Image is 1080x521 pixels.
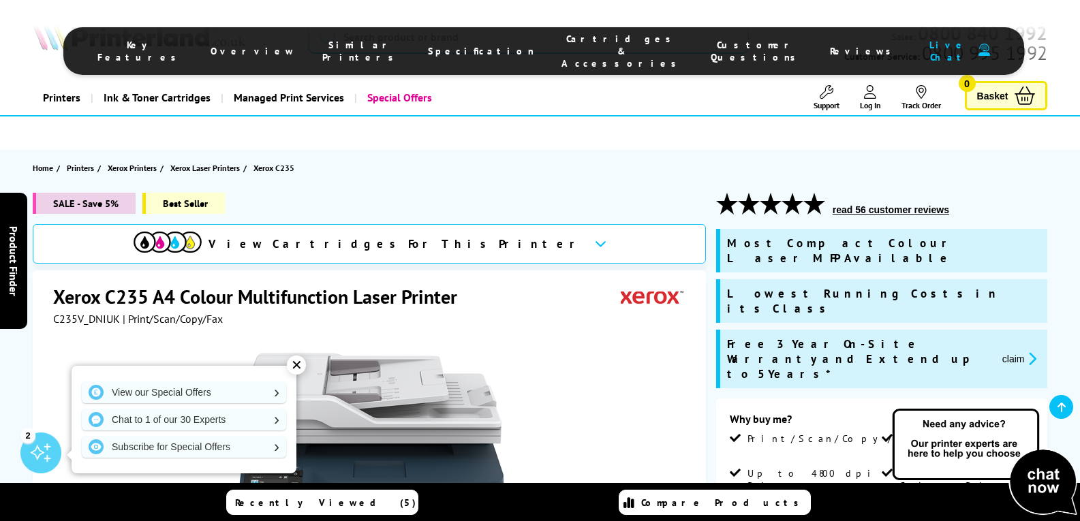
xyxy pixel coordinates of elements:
a: Printers [33,80,91,115]
span: Overview [211,45,295,57]
span: Support [814,100,839,110]
span: Up to 4800 dpi Print [747,467,879,492]
a: Subscribe for Special Offers [82,436,286,458]
div: ✕ [287,356,306,375]
a: Chat to 1 of our 30 Experts [82,409,286,430]
span: Compare Products [641,496,806,509]
span: View Cartridges For This Printer [209,236,583,251]
a: Home [33,161,57,175]
span: Log In [860,100,881,110]
a: Compare Products [619,490,811,515]
span: Specification [428,45,534,57]
a: Track Order [901,85,941,110]
a: View our Special Offers [82,381,286,403]
a: Basket 0 [965,81,1048,110]
span: Print/Scan/Copy/Fax [747,432,923,445]
h1: Xerox C235 A4 Colour Multifunction Laser Printer [53,284,471,309]
a: Support [814,85,839,110]
button: promo-description [998,351,1041,366]
img: cmyk-icon.svg [134,232,202,253]
span: | Print/Scan/Copy/Fax [123,312,223,326]
span: Free 3 Year On-Site Warranty and Extend up to 5 Years* [727,336,991,381]
span: Xerox C235 [253,163,294,173]
span: Best Seller [142,193,225,214]
span: Customer Questions [711,39,803,63]
a: Special Offers [354,80,442,115]
a: Recently Viewed (5) [226,490,418,515]
span: Most Compact Colour Laser MFP Available [727,236,1041,266]
span: Ink & Toner Cartridges [104,80,211,115]
span: Basket [977,86,1008,105]
a: Managed Print Services [221,80,354,115]
span: Printers [67,161,94,175]
button: read 56 customer reviews [829,204,953,216]
span: Product Finder [7,225,20,296]
a: Xerox Printers [108,161,160,175]
a: Printers [67,161,97,175]
span: Home [33,161,53,175]
img: Xerox [621,284,683,309]
span: C235V_DNIUK [53,312,120,326]
a: Ink & Toner Cartridges [91,80,221,115]
span: Lowest Running Costs in its Class [727,286,1041,316]
div: Why buy me? [730,412,1034,432]
span: Live Chat [925,39,972,63]
span: Xerox Laser Printers [170,161,240,175]
span: Key Features [97,39,183,63]
img: Open Live Chat window [889,407,1080,518]
img: user-headset-duotone.svg [978,44,990,57]
span: Similar Printers [322,39,401,63]
span: 0 [959,75,976,92]
div: 2 [20,428,35,443]
span: SALE - Save 5% [33,193,136,214]
a: Log In [860,85,881,110]
span: Cartridges & Accessories [561,33,683,69]
span: Reviews [830,45,898,57]
span: Xerox Printers [108,161,157,175]
span: Recently Viewed (5) [235,496,416,509]
a: Xerox Laser Printers [170,161,243,175]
